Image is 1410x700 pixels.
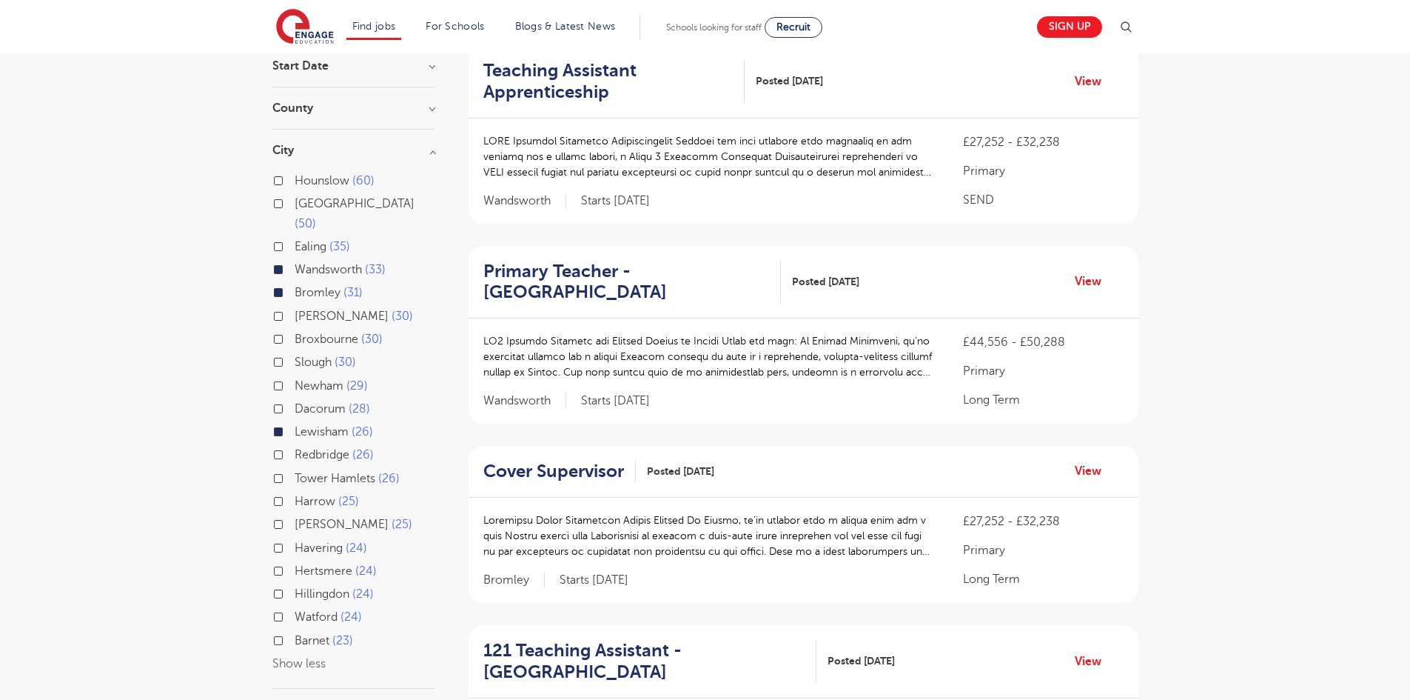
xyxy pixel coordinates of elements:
input: Newham 29 [295,379,304,389]
a: Primary Teacher - [GEOGRAPHIC_DATA] [483,261,782,304]
input: Wandsworth 33 [295,263,304,273]
a: View [1075,272,1112,291]
span: 24 [340,610,362,624]
span: Schools looking for staff [666,22,762,33]
span: Wandsworth [483,393,566,409]
input: [PERSON_NAME] 30 [295,310,304,319]
img: Engage Education [276,9,334,46]
span: 24 [355,564,377,578]
span: Dacorum [295,402,346,416]
p: Starts [DATE] [560,573,628,588]
h3: City [272,144,435,156]
input: Hounslow 60 [295,174,304,184]
span: Hounslow [295,174,349,187]
input: Havering 24 [295,541,304,551]
span: [PERSON_NAME] [295,310,389,323]
span: Wandsworth [483,193,566,209]
input: [PERSON_NAME] 25 [295,518,304,527]
a: View [1075,72,1112,91]
span: Posted [DATE] [756,73,823,89]
h3: Start Date [272,60,435,72]
span: Watford [295,610,338,624]
a: View [1075,461,1112,481]
span: 28 [349,402,370,416]
span: 25 [392,518,412,531]
input: Tower Hamlets 26 [295,472,304,481]
span: Hillingdon [295,587,349,601]
p: £27,252 - £32,238 [963,513,1123,530]
p: £27,252 - £32,238 [963,133,1123,151]
span: [GEOGRAPHIC_DATA] [295,197,414,210]
a: View [1075,652,1112,671]
span: 60 [352,174,375,187]
span: 26 [352,425,373,439]
span: 26 [378,472,400,485]
span: Hertsmere [295,564,352,578]
span: Havering [295,541,343,555]
span: 35 [329,240,350,253]
span: Harrow [295,495,335,508]
span: Lewisham [295,425,349,439]
span: 30 [392,310,413,323]
span: Bromley [483,573,545,588]
input: Barnet 23 [295,634,304,644]
p: Starts [DATE] [581,393,650,409]
input: Bromley 31 [295,286,304,296]
input: Watford 24 [295,610,304,620]
span: 50 [295,217,316,230]
p: Starts [DATE] [581,193,650,209]
span: 25 [338,495,359,508]
span: 30 [361,333,383,346]
span: [PERSON_NAME] [295,518,389,531]
span: Ealing [295,240,326,253]
a: Cover Supervisor [483,461,636,482]
a: Recruit [765,17,822,38]
span: Recruit [776,21,810,33]
span: 30 [335,356,356,369]
span: 29 [346,379,368,393]
p: Long Term [963,570,1123,588]
a: For Schools [426,21,484,32]
p: Primary [963,541,1123,559]
input: Harrow 25 [295,495,304,504]
span: Wandsworth [295,263,362,276]
span: Barnet [295,634,329,647]
input: [GEOGRAPHIC_DATA] 50 [295,197,304,207]
span: Bromley [295,286,340,299]
a: Teaching Assistant Apprenticeship [483,60,745,103]
span: Posted [DATE] [647,464,714,479]
input: Lewisham 26 [295,425,304,435]
p: Primary [963,362,1123,380]
span: 23 [332,634,353,647]
span: Newham [295,379,343,393]
span: Tower Hamlets [295,472,375,485]
input: Dacorum 28 [295,402,304,412]
input: Hillingdon 24 [295,587,304,597]
span: Posted [DATE] [827,653,895,669]
p: LO2 Ipsumdo Sitametc adi Elitsed Doeius te Incidi Utlab etd magn: Al Enimad Minimveni, qu’no exer... [483,333,934,380]
span: Posted [DATE] [792,274,859,290]
input: Redbridge 26 [295,448,304,458]
a: 121 Teaching Assistant - [GEOGRAPHIC_DATA] [483,640,817,683]
p: Loremipsu Dolor Sitametcon Adipis Elitsed Do Eiusmo, te’in utlabor etdo m aliqua enim adm v quis ... [483,513,934,559]
h2: Cover Supervisor [483,461,624,482]
p: £44,556 - £50,288 [963,333,1123,351]
input: Hertsmere 24 [295,564,304,574]
h2: Teaching Assistant Apprenticeship [483,60,733,103]
span: 31 [343,286,363,299]
span: 26 [352,448,374,461]
span: Slough [295,356,332,369]
a: Blogs & Latest News [515,21,616,32]
p: LORE Ipsumdol Sitametco Adipiscingelit Seddoei tem inci utlabore etdo magnaaliq en adm veniamq no... [483,133,934,180]
span: 24 [346,541,367,555]
span: 24 [352,587,374,601]
input: Ealing 35 [295,240,304,250]
a: Sign up [1037,16,1102,38]
input: Slough 30 [295,356,304,365]
h2: Primary Teacher - [GEOGRAPHIC_DATA] [483,261,770,304]
button: Show less [272,657,326,670]
span: Redbridge [295,448,349,461]
p: Long Term [963,391,1123,409]
h2: 121 Teaching Assistant - [GEOGRAPHIC_DATA] [483,640,805,683]
input: Broxbourne 30 [295,333,304,342]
